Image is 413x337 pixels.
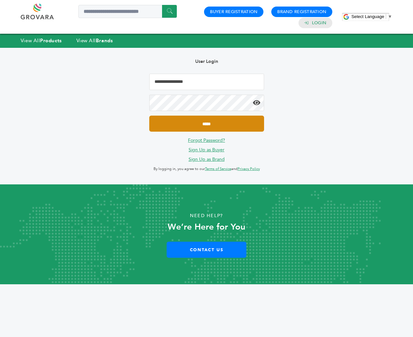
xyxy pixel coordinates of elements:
a: Buyer Registration [210,9,258,15]
a: Sign Up as Brand [189,156,225,162]
input: Search a product or brand... [78,5,177,18]
a: Terms of Service [205,166,231,171]
input: Password [149,95,264,111]
b: User Login [195,58,218,65]
a: Select Language​ [351,14,392,19]
a: Forgot Password? [188,137,225,143]
strong: Products [40,37,62,44]
strong: We’re Here for You [168,221,245,233]
a: View AllBrands [76,37,113,44]
span: ▼ [388,14,392,19]
strong: Brands [96,37,113,44]
a: Brand Registration [277,9,326,15]
a: View AllProducts [21,37,62,44]
input: Email Address [149,74,264,90]
p: Need Help? [21,211,392,221]
a: Privacy Policy [237,166,260,171]
a: Sign Up as Buyer [189,147,224,153]
p: By logging in, you agree to our and [149,165,264,173]
span: Select Language [351,14,384,19]
a: Login [312,20,326,26]
a: Contact Us [167,242,246,258]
